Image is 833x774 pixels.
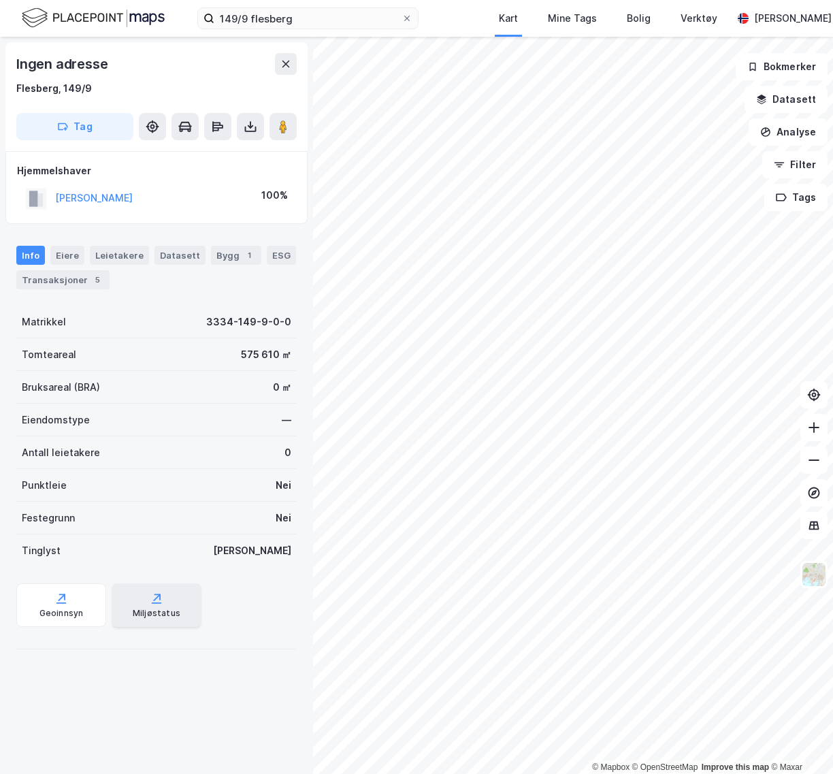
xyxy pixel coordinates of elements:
div: Nei [276,477,291,494]
button: Bokmerker [736,53,828,80]
div: 0 [284,445,291,461]
a: Mapbox [592,762,630,772]
div: Nei [276,510,291,526]
div: Kontrollprogram for chat [765,709,833,774]
div: 3334-149-9-0-0 [206,314,291,330]
button: Filter [762,151,828,178]
div: Punktleie [22,477,67,494]
div: [PERSON_NAME] [754,10,832,27]
div: Eiendomstype [22,412,90,428]
div: Miljøstatus [133,608,180,619]
div: 575 610 ㎡ [241,346,291,363]
div: Matrikkel [22,314,66,330]
div: Tomteareal [22,346,76,363]
div: Eiere [50,246,84,265]
div: Ingen adresse [16,53,110,75]
div: 1 [242,248,256,262]
div: Tinglyst [22,543,61,559]
div: Bruksareal (BRA) [22,379,100,396]
div: Info [16,246,45,265]
a: Improve this map [702,762,769,772]
div: Bolig [627,10,651,27]
img: logo.f888ab2527a4732fd821a326f86c7f29.svg [22,6,165,30]
button: Tag [16,113,133,140]
div: ESG [267,246,296,265]
div: Mine Tags [548,10,597,27]
button: Analyse [749,118,828,146]
div: [PERSON_NAME] [213,543,291,559]
div: Flesberg, 149/9 [16,80,92,97]
input: Søk på adresse, matrikkel, gårdeiere, leietakere eller personer [214,8,402,29]
div: Geoinnsyn [39,608,84,619]
div: Verktøy [681,10,717,27]
div: — [282,412,291,428]
div: Bygg [211,246,261,265]
img: Z [801,562,827,587]
button: Tags [764,184,828,211]
div: Transaksjoner [16,270,110,289]
div: Festegrunn [22,510,75,526]
div: 5 [91,273,104,287]
iframe: Chat Widget [765,709,833,774]
div: 100% [261,187,288,204]
button: Datasett [745,86,828,113]
div: Kart [499,10,518,27]
div: 0 ㎡ [273,379,291,396]
div: Antall leietakere [22,445,100,461]
a: OpenStreetMap [632,762,698,772]
div: Datasett [154,246,206,265]
div: Hjemmelshaver [17,163,296,179]
div: Leietakere [90,246,149,265]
